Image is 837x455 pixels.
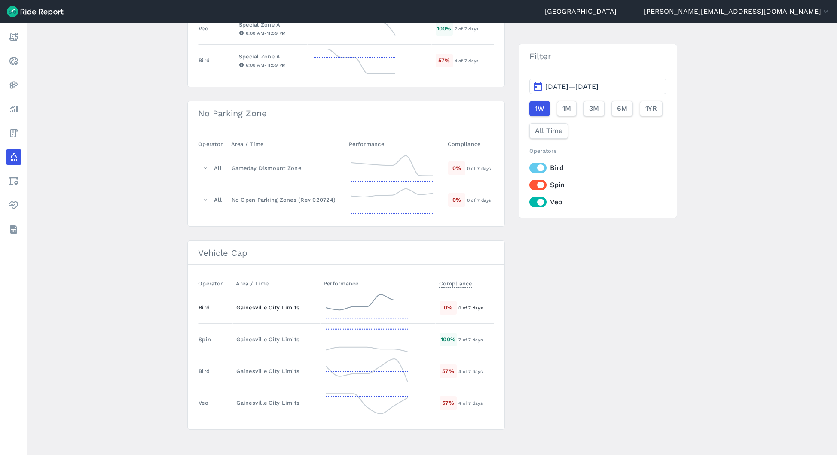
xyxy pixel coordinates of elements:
div: 57 % [440,396,457,409]
div: 0 of 7 days [467,164,494,172]
span: Compliance [439,278,472,288]
div: 57 % [436,54,453,67]
a: Policy [6,149,21,165]
span: 3M [589,103,599,114]
div: 4 of 7 days [455,57,494,64]
div: Gainesville City Limits [236,335,316,343]
div: 0 % [448,161,465,175]
button: [PERSON_NAME][EMAIL_ADDRESS][DOMAIN_NAME] [644,6,830,17]
div: Gainesville City Limits [236,303,316,312]
div: Veo [199,24,208,33]
h3: Vehicle Cap [188,241,504,265]
div: 0 % [440,301,457,314]
a: Analyze [6,101,21,117]
button: 1YR [640,101,663,116]
span: Compliance [448,138,481,148]
label: Bird [529,163,666,173]
div: 0 of 7 days [467,196,494,204]
div: Bird [199,303,210,312]
button: 6M [611,101,633,116]
span: 1YR [645,103,657,114]
th: Operator [198,275,232,292]
label: Veo [529,197,666,207]
span: 1W [535,103,544,114]
div: 100 % [440,333,457,346]
th: Performance [345,136,444,152]
div: 7 of 7 days [455,25,494,33]
h3: Filter [519,44,677,68]
span: Operators [529,148,557,154]
div: All [214,164,222,172]
th: Area / Time [232,275,320,292]
div: 4 of 7 days [458,367,494,375]
button: 1M [557,101,577,116]
div: 0 % [448,193,465,206]
span: All Time [535,126,562,136]
a: Report [6,29,21,45]
button: 1W [529,101,550,116]
div: 0 of 7 days [458,304,494,312]
div: Special Zone A [239,21,304,29]
div: Special Zone A [239,52,304,61]
a: Realtime [6,53,21,69]
span: 6M [617,103,627,114]
label: Spin [529,180,666,190]
div: 6:00 AM - 11:59 PM [239,61,304,69]
button: [DATE]—[DATE] [529,79,666,94]
div: 100 % [436,22,453,35]
span: [DATE]—[DATE] [545,82,599,91]
h3: No Parking Zone [188,101,504,125]
span: 1M [562,103,571,114]
button: All Time [529,123,568,139]
div: Gameday Dismount Zone [232,164,342,172]
div: Gainesville City Limits [236,367,316,375]
div: 57 % [440,364,457,378]
th: Performance [320,275,436,292]
th: Area / Time [228,136,346,152]
div: Spin [199,335,211,343]
div: 4 of 7 days [458,399,494,407]
div: All [214,196,222,204]
a: Areas [6,173,21,189]
div: 7 of 7 days [458,336,494,343]
button: 3M [583,101,605,116]
div: Gainesville City Limits [236,399,316,407]
div: Bird [199,56,210,64]
div: No Open Parking Zones (Rev 020724) [232,196,342,204]
div: Bird [199,367,210,375]
th: Operator [198,136,228,152]
a: Health [6,197,21,213]
div: Veo [199,399,208,407]
a: Fees [6,125,21,141]
div: 6:00 AM - 11:59 PM [239,29,304,37]
a: Datasets [6,221,21,237]
a: [GEOGRAPHIC_DATA] [545,6,617,17]
img: Ride Report [7,6,64,17]
a: Heatmaps [6,77,21,93]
